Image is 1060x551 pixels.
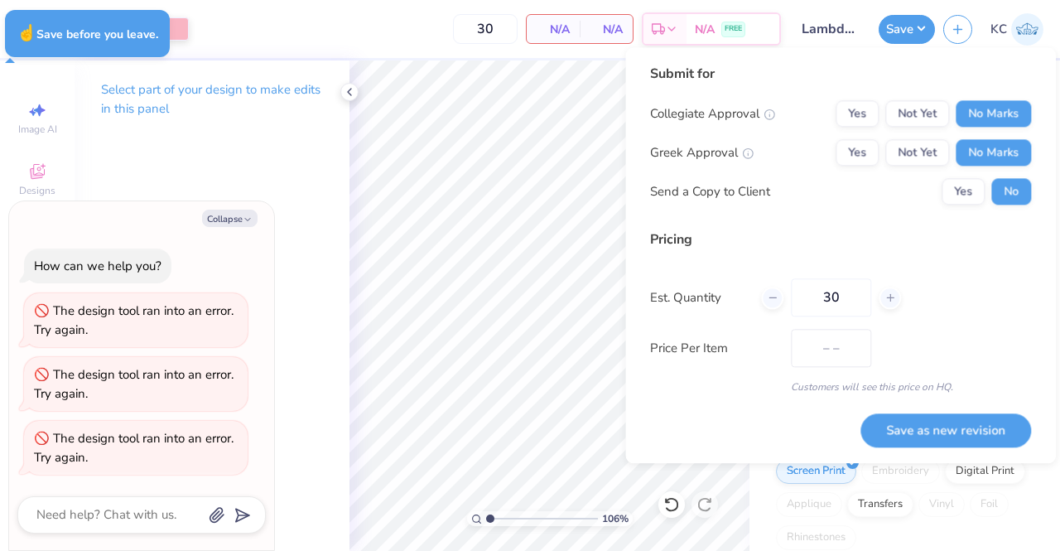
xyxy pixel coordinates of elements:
img: Karissa Cox [1011,13,1043,46]
button: No Marks [956,100,1031,127]
span: FREE [725,23,742,35]
span: KC [990,20,1007,39]
span: 106 % [602,511,629,526]
div: Applique [776,492,842,517]
div: Pricing [650,230,1031,249]
label: Est. Quantity [650,288,749,307]
div: Rhinestones [776,525,856,550]
span: N/A [695,21,715,38]
div: The design tool ran into an error. Try again. [34,302,234,338]
div: Send a Copy to Client [650,182,770,201]
span: N/A [537,21,570,38]
div: Screen Print [776,459,856,484]
div: Digital Print [945,459,1025,484]
span: Designs [19,184,55,197]
div: Collegiate Approval [650,104,775,123]
div: Embroidery [861,459,940,484]
label: Price Per Item [650,339,778,358]
div: The design tool ran into an error. Try again. [34,430,234,466]
span: N/A [590,21,623,38]
button: Yes [836,100,879,127]
button: No Marks [956,139,1031,166]
button: Save [879,15,935,44]
div: The design tool ran into an error. Try again. [34,366,234,402]
div: Transfers [847,492,913,517]
input: – – [453,14,518,44]
a: KC [990,13,1043,46]
button: Yes [942,178,985,205]
button: Not Yet [885,100,949,127]
button: Save as new revision [860,413,1031,447]
div: Submit for [650,64,1031,84]
span: Image AI [18,123,57,136]
div: How can we help you? [34,258,161,274]
input: – – [791,278,871,317]
button: No [991,178,1031,205]
div: Vinyl [918,492,965,517]
div: Foil [970,492,1009,517]
p: Select part of your design to make edits in this panel [101,80,323,118]
button: Collapse [202,210,258,227]
input: Untitled Design [789,12,870,46]
div: Greek Approval [650,143,754,162]
button: Yes [836,139,879,166]
button: Not Yet [885,139,949,166]
div: Customers will see this price on HQ. [650,379,1031,394]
